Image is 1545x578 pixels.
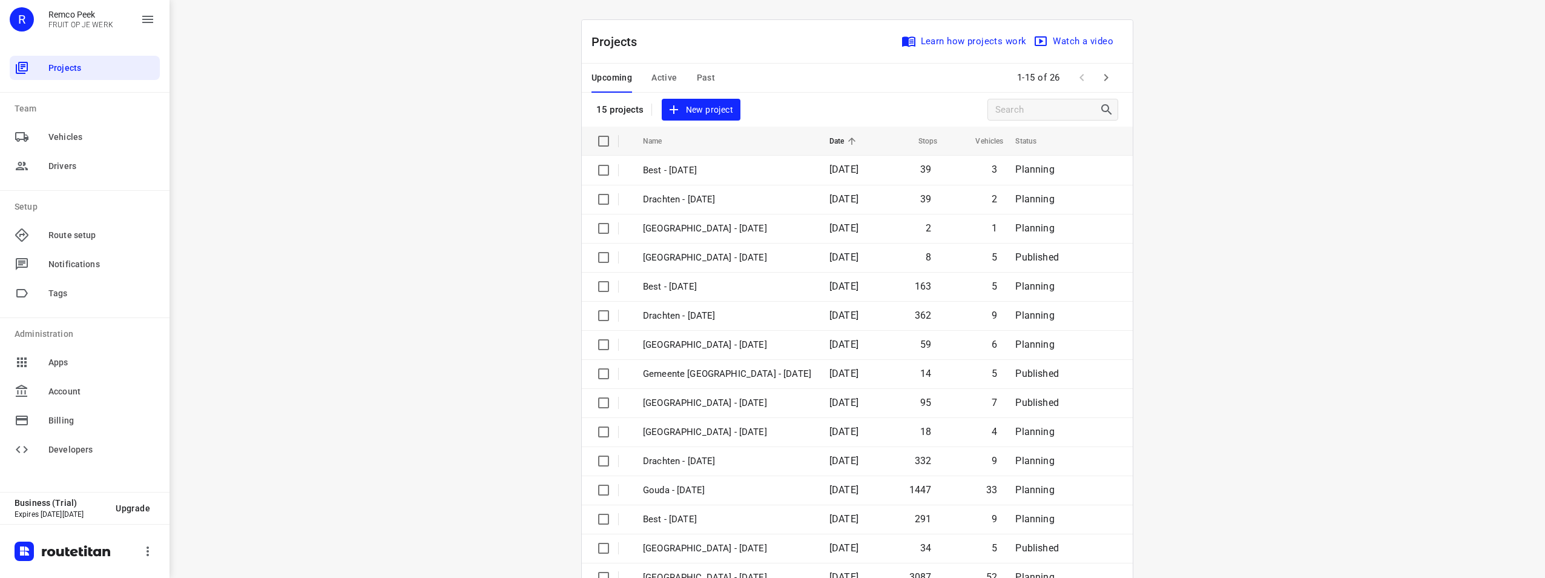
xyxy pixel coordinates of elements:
span: 362 [915,310,932,321]
span: Projects [48,62,155,75]
span: 4 [992,426,997,437]
p: Setup [15,201,160,213]
p: Team [15,102,160,115]
span: New project [669,102,733,118]
p: Gemeente Rotterdam - Thursday [643,251,811,265]
p: Drachten - [DATE] [643,193,811,207]
span: Notifications [48,258,155,271]
span: 2 [992,193,997,205]
span: Tags [48,287,155,300]
p: Business (Trial) [15,498,106,508]
p: 15 projects [596,104,644,115]
p: Best - [DATE] [643,164,811,178]
span: Planning [1015,513,1054,525]
span: 291 [915,513,932,525]
span: [DATE] [829,310,858,321]
span: 5 [992,542,997,554]
p: Antwerpen - Wednesday [643,338,811,352]
span: 14 [920,368,931,379]
p: Best - Tuesday [643,513,811,527]
span: Published [1015,368,1059,379]
div: Billing [10,408,160,433]
span: Drivers [48,160,155,173]
p: Gemeente Rotterdam - Tuesday [643,396,811,410]
div: Apps [10,350,160,374]
span: [DATE] [829,484,858,496]
span: Planning [1015,455,1054,467]
span: Developers [48,443,155,456]
input: Search projects [995,101,1099,119]
span: [DATE] [829,368,858,379]
div: Developers [10,437,160,462]
p: Projects [591,33,647,51]
span: [DATE] [829,164,858,175]
span: Planning [1015,164,1054,175]
span: 39 [920,164,931,175]
div: R [10,7,34,32]
span: 163 [915,281,932,292]
span: Next Page [1094,65,1118,90]
span: Planning [1015,310,1054,321]
p: Expires [DATE][DATE] [15,510,106,519]
span: 1447 [909,484,932,496]
span: Vehicles [48,131,155,144]
span: 9 [992,513,997,525]
div: Notifications [10,252,160,276]
span: 33 [986,484,997,496]
div: Search [1099,102,1118,117]
span: [DATE] [829,339,858,350]
span: [DATE] [829,251,858,263]
span: Previous Page [1070,65,1094,90]
span: 1-15 of 26 [1012,65,1065,91]
span: [DATE] [829,222,858,234]
span: Active [651,70,677,85]
span: Published [1015,251,1059,263]
p: [GEOGRAPHIC_DATA] - [DATE] [643,222,811,236]
span: [DATE] [829,426,858,437]
span: Vehicles [960,134,1003,148]
span: 8 [926,251,931,263]
p: Antwerpen - Tuesday [643,425,811,439]
div: Route setup [10,223,160,247]
span: Published [1015,542,1059,554]
span: Planning [1015,426,1054,437]
span: Published [1015,397,1059,408]
div: Projects [10,56,160,80]
span: Planning [1015,484,1054,496]
span: Upcoming [591,70,632,85]
span: Planning [1015,281,1054,292]
span: Status [1015,134,1052,148]
span: 6 [992,339,997,350]
button: Upgrade [106,497,160,519]
div: Drivers [10,154,160,178]
span: 1 [992,222,997,234]
span: 39 [920,193,931,205]
span: 5 [992,281,997,292]
span: Stops [903,134,938,148]
span: [DATE] [829,542,858,554]
span: 34 [920,542,931,554]
button: New project [662,99,740,121]
span: [DATE] [829,513,858,525]
span: 9 [992,455,997,467]
span: Past [697,70,716,85]
div: Account [10,379,160,404]
span: Account [48,385,155,398]
span: Planning [1015,193,1054,205]
span: Planning [1015,222,1054,234]
span: 59 [920,339,931,350]
p: Remco Peek [48,10,113,19]
p: Drachten - Wednesday [643,309,811,323]
span: [DATE] [829,281,858,292]
div: Vehicles [10,125,160,149]
span: 3 [992,164,997,175]
p: FRUIT OP JE WERK [48,21,113,29]
span: [DATE] [829,397,858,408]
div: Tags [10,281,160,305]
span: Route setup [48,229,155,242]
p: Best - Thursday [643,280,811,294]
span: 332 [915,455,932,467]
span: 5 [992,251,997,263]
p: Gemeente Rotterdam - Wednesday [643,367,811,381]
p: Gouda - Tuesday [643,483,811,497]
